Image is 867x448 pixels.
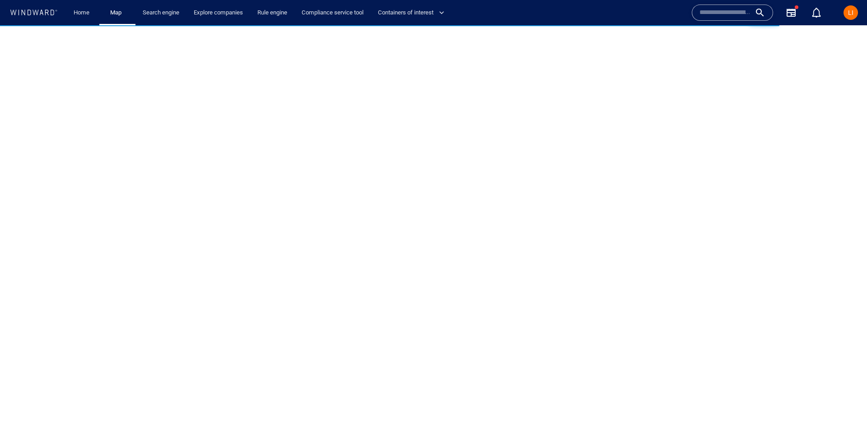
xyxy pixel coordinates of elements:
[139,5,183,21] a: Search engine
[298,5,367,21] a: Compliance service tool
[842,4,860,22] button: LI
[848,9,853,16] span: LI
[811,7,822,18] div: Notification center
[70,5,93,21] a: Home
[67,5,96,21] button: Home
[254,5,291,21] a: Rule engine
[378,8,444,18] span: Containers of interest
[103,5,132,21] button: Map
[107,5,128,21] a: Map
[829,407,860,441] iframe: Chat
[190,5,247,21] a: Explore companies
[374,5,452,21] button: Containers of interest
